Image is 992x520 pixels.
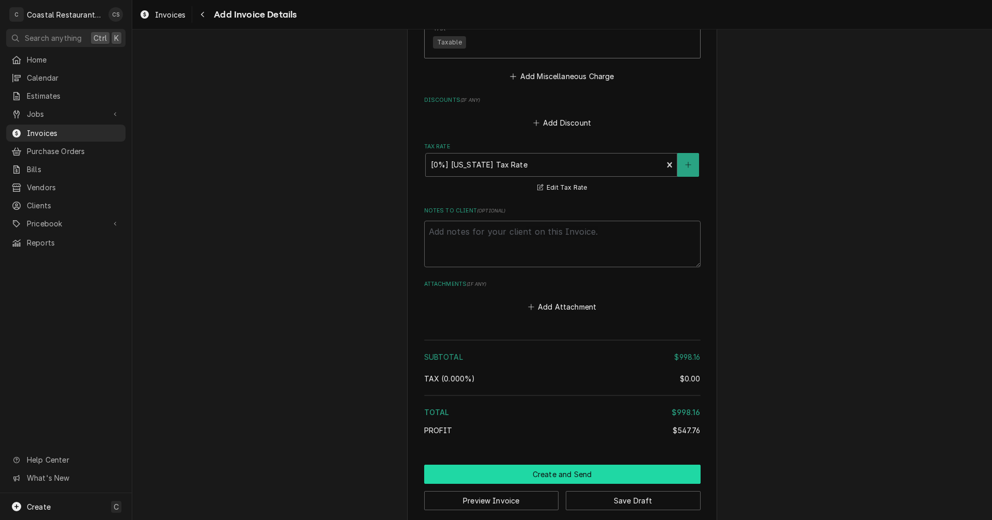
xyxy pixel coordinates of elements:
[424,353,463,361] span: Subtotal
[424,96,701,130] div: Discounts
[673,426,700,435] span: $547.76
[27,146,120,157] span: Purchase Orders
[424,373,701,384] div: Tax
[677,153,699,177] button: Create New Tax
[27,9,103,20] div: Coastal Restaurant Repair
[460,97,480,103] span: ( if any )
[27,237,120,248] span: Reports
[114,33,119,43] span: K
[6,29,126,47] button: Search anythingCtrlK
[6,469,126,486] a: Go to What's New
[211,8,297,22] span: Add Invoice Details
[6,215,126,232] a: Go to Pricebook
[27,200,120,211] span: Clients
[6,143,126,160] a: Purchase Orders
[531,116,593,130] button: Add Discount
[424,407,701,418] div: Total
[424,280,701,288] label: Attachments
[424,491,559,510] button: Preview Invoice
[424,465,701,484] div: Button Group Row
[27,54,120,65] span: Home
[6,179,126,196] a: Vendors
[6,197,126,214] a: Clients
[9,7,24,22] div: C
[25,33,82,43] span: Search anything
[424,408,450,417] span: Total
[27,128,120,139] span: Invoices
[680,373,701,384] div: $0.00
[27,109,105,119] span: Jobs
[508,69,616,83] button: Add Miscellaneous Charge
[424,143,701,194] div: Tax Rate
[477,208,506,213] span: ( optional )
[27,182,120,193] span: Vendors
[672,407,700,418] div: $998.16
[27,164,120,175] span: Bills
[424,207,701,215] label: Notes to Client
[424,143,701,151] label: Tax Rate
[27,90,120,101] span: Estimates
[114,501,119,512] span: C
[27,454,119,465] span: Help Center
[6,451,126,468] a: Go to Help Center
[94,33,107,43] span: Ctrl
[6,234,126,251] a: Reports
[424,96,701,104] label: Discounts
[27,502,51,511] span: Create
[6,161,126,178] a: Bills
[433,36,466,49] span: Taxable
[424,425,701,436] div: Profit
[135,6,190,23] a: Invoices
[424,351,701,362] div: Subtotal
[6,105,126,123] a: Go to Jobs
[566,491,701,510] button: Save Draft
[424,336,701,443] div: Amount Summary
[424,465,701,484] button: Create and Send
[6,87,126,104] a: Estimates
[27,472,119,483] span: What's New
[27,72,120,83] span: Calendar
[109,7,123,22] div: Chris Sockriter's Avatar
[424,465,701,510] div: Button Group
[526,300,598,314] button: Add Attachment
[6,51,126,68] a: Home
[109,7,123,22] div: CS
[424,280,701,314] div: Attachments
[6,69,126,86] a: Calendar
[685,161,691,169] svg: Create New Tax
[424,484,701,510] div: Button Group Row
[424,207,701,267] div: Notes to Client
[674,351,700,362] div: $998.16
[424,426,453,435] span: Profit
[6,125,126,142] a: Invoices
[155,9,185,20] span: Invoices
[27,218,105,229] span: Pricebook
[424,374,475,383] span: Tax ( 0.000% )
[536,181,589,194] button: Edit Tax Rate
[467,281,486,287] span: ( if any )
[194,6,211,23] button: Navigate back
